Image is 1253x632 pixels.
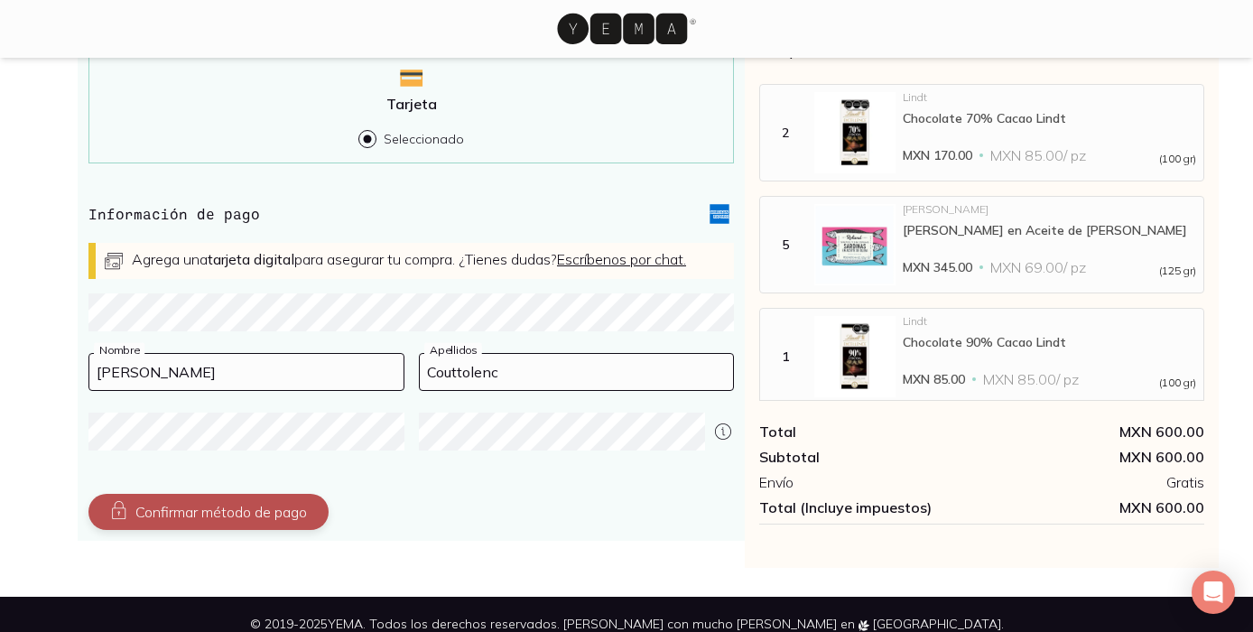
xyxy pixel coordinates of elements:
[384,131,464,147] p: Seleccionado
[759,473,981,491] div: Envío
[990,258,1086,276] span: MXN 69.00 / pz
[1192,571,1235,614] div: Open Intercom Messenger
[764,125,807,141] div: 2
[982,473,1204,491] div: Gratis
[759,498,981,516] div: Total (Incluye impuestos)
[814,204,896,285] img: Sardina Deshuesada en Aceite de Oliva Roland
[903,258,972,276] span: MXN 345.00
[814,316,896,397] img: Chocolate 90% Cacao Lindt
[990,146,1086,164] span: MXN 85.00 / pz
[1159,377,1196,388] span: (100 gr)
[563,616,1004,632] span: [PERSON_NAME] con mucho [PERSON_NAME] en [GEOGRAPHIC_DATA].
[903,204,1196,215] div: [PERSON_NAME]
[982,423,1204,441] div: MXN 600.00
[208,250,294,268] strong: tarjeta digital
[759,423,981,441] div: Total
[903,146,972,164] span: MXN 170.00
[386,95,437,113] p: Tarjeta
[903,316,1196,327] div: Lindt
[982,448,1204,466] div: MXN 600.00
[1159,153,1196,164] span: (100 gr)
[903,92,1196,103] div: Lindt
[814,92,896,173] img: Chocolate 70% Cacao Lindt
[764,237,807,253] div: 5
[903,110,1196,126] div: Chocolate 70% Cacao Lindt
[764,349,807,365] div: 1
[88,203,260,225] h4: Información de pago
[1159,265,1196,276] span: (125 gr)
[88,494,329,530] button: Confirmar método de pago
[557,250,686,268] a: Escríbenos por chat.
[94,343,144,357] label: Nombre
[759,448,981,466] div: Subtotal
[903,334,1196,350] div: Chocolate 90% Cacao Lindt
[903,370,965,388] span: MXN 85.00
[903,222,1196,238] div: [PERSON_NAME] en Aceite de [PERSON_NAME]
[982,498,1204,516] span: MXN 600.00
[424,343,482,357] label: Apellidos
[132,250,686,268] span: Agrega una para asegurar tu compra. ¿Tienes dudas?
[983,370,1079,388] span: MXN 85.00 / pz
